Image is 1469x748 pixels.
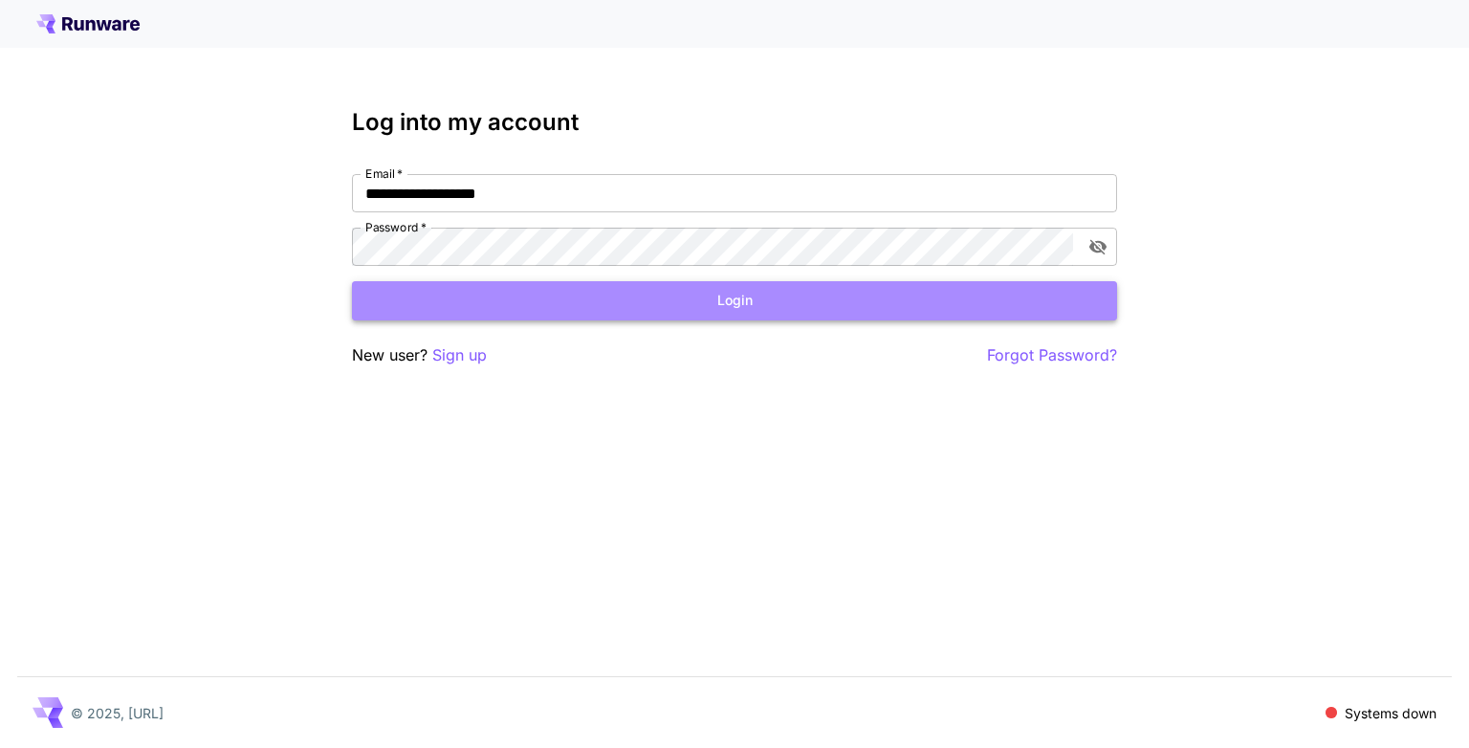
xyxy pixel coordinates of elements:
button: Sign up [432,343,487,367]
button: Login [352,281,1117,320]
button: Forgot Password? [987,343,1117,367]
label: Password [365,219,427,235]
h3: Log into my account [352,109,1117,136]
label: Email [365,165,403,182]
p: © 2025, [URL] [71,703,164,723]
p: New user? [352,343,487,367]
button: toggle password visibility [1081,230,1115,264]
p: Systems down [1345,703,1436,723]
